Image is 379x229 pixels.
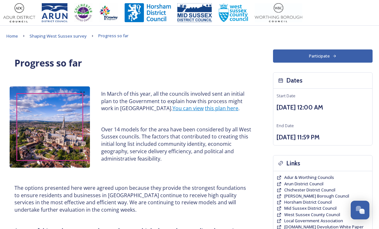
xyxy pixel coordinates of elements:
[74,3,93,22] img: CDC%20Logo%20-%20you%20may%20have%20a%20better%20version.jpg
[284,212,340,218] a: West Sussex County Council
[277,93,295,99] span: Start Date
[177,3,212,22] img: 150ppimsdc%20logo%20blue.png
[14,57,82,69] strong: Progress so far
[284,174,334,181] a: Adur & Worthing Councils
[101,90,252,112] p: In March of this year, all the councils involved sent an initial plan to the Government to explai...
[30,32,87,40] a: Shaping West Sussex survey
[218,3,249,22] img: WSCCPos-Spot-25mm.jpg
[284,187,335,193] a: Chichester District Council
[286,159,300,168] h3: Links
[99,3,118,22] img: Crawley%20BC%20logo.jpg
[125,3,171,22] img: Horsham%20DC%20Logo.jpg
[205,105,238,112] a: this plan here
[284,218,343,224] a: Local Government Association
[6,33,18,39] span: Home
[284,193,349,199] a: [PERSON_NAME] Borough Council
[277,103,369,112] h3: [DATE] 12:00 AM
[6,32,18,40] a: Home
[42,3,67,22] img: Arun%20District%20Council%20logo%20blue%20CMYK.jpg
[273,49,373,63] button: Participate
[277,123,294,128] span: End Date
[172,105,204,112] a: You can view
[30,33,87,39] span: Shaping West Sussex survey
[351,201,369,219] button: Open Chat
[277,133,369,142] h3: [DATE] 11:59 PM
[3,3,35,22] img: Adur%20logo%20%281%29.jpeg
[284,205,337,211] span: Mid Sussex District Council
[101,126,252,163] p: Over 14 models for the area have been considered by all West Sussex councils. The factors that co...
[14,184,252,214] p: The options presented here were agreed upon because they provide the strongest foundations to ens...
[284,199,332,205] a: Horsham District Council
[255,3,302,22] img: Worthing_Adur%20%281%29.jpg
[286,76,303,85] h3: Dates
[98,33,128,39] span: Progress so far
[284,174,334,180] span: Adur & Worthing Councils
[284,181,323,187] a: Arun District Council
[284,205,337,211] a: Mid Sussex District Council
